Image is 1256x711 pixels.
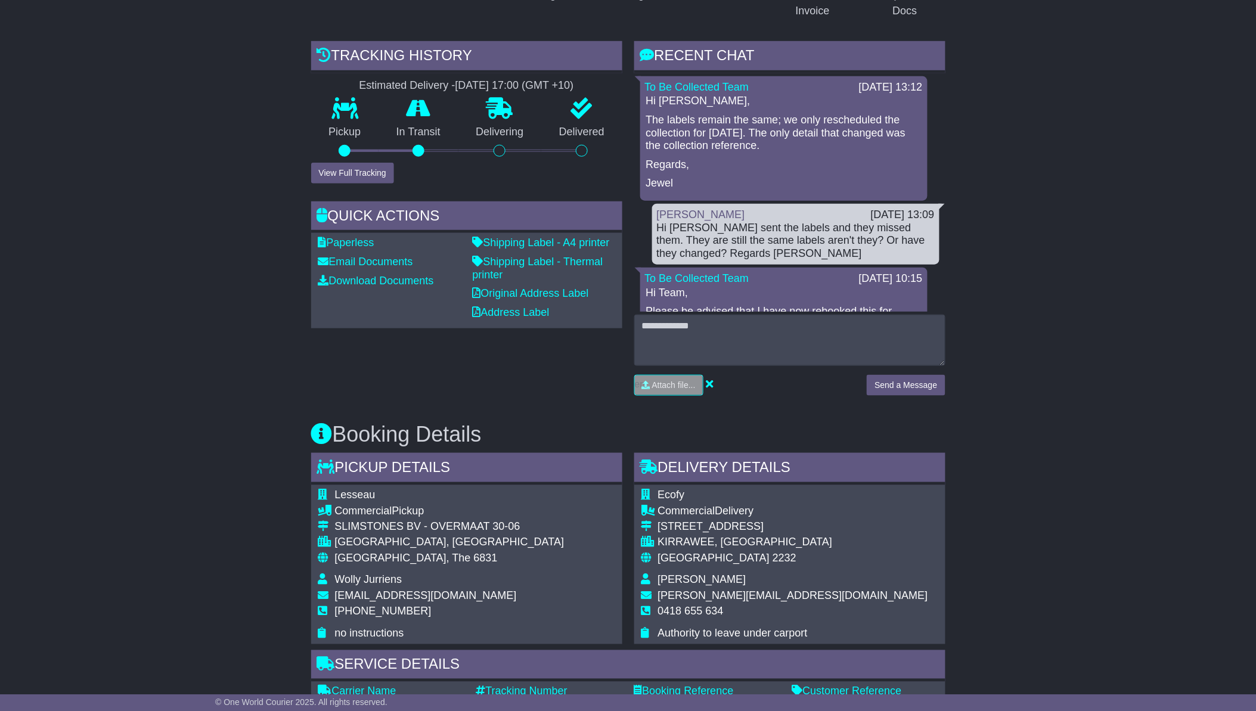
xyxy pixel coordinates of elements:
p: Delivered [541,126,622,139]
div: [DATE] 13:09 [871,209,935,222]
span: 2232 [773,552,796,564]
div: SLIMSTONES BV - OVERMAAT 30-06 [335,520,565,533]
span: [PHONE_NUMBER] [335,606,432,617]
div: Booking Reference [634,685,780,698]
div: Customer Reference [792,685,938,698]
span: 0418 655 634 [658,606,724,617]
div: Service Details [311,650,945,682]
span: [PERSON_NAME] [658,574,746,586]
span: 6831 [474,552,498,564]
div: Hi [PERSON_NAME] sent the labels and they missed them. They are still the same labels aren't they... [657,222,935,260]
div: RECENT CHAT [634,41,945,73]
p: Pickup [311,126,379,139]
div: [DATE] 17:00 (GMT +10) [455,79,574,92]
div: [STREET_ADDRESS] [658,520,928,533]
div: Delivery Details [634,453,945,485]
span: Ecofy [658,489,685,501]
span: [EMAIL_ADDRESS][DOMAIN_NAME] [335,590,517,602]
p: Delivering [458,126,542,139]
div: Tracking Number [476,685,622,698]
a: Original Address Label [473,287,589,299]
a: Paperless [318,237,374,249]
span: Commercial [658,505,715,517]
h3: Booking Details [311,423,945,446]
span: Commercial [335,505,392,517]
span: [PERSON_NAME][EMAIL_ADDRESS][DOMAIN_NAME] [658,590,928,602]
span: Wolly Jurriens [335,574,402,586]
div: Tracking history [311,41,622,73]
p: Please be advised that I have now rebooked this for collection [DATE], 22/08, as the pickup reque... [646,305,922,383]
div: KIRRAWEE, [GEOGRAPHIC_DATA] [658,536,928,549]
span: [GEOGRAPHIC_DATA] [658,552,770,564]
div: [GEOGRAPHIC_DATA], [GEOGRAPHIC_DATA] [335,536,565,549]
a: To Be Collected Team [645,272,749,284]
div: Estimated Delivery - [311,79,622,92]
button: View Full Tracking [311,163,394,184]
a: Address Label [473,306,550,318]
a: To Be Collected Team [645,81,749,93]
div: Pickup Details [311,453,622,485]
p: Regards, [646,159,922,172]
a: Download Documents [318,275,434,287]
p: Hi Team, [646,287,922,300]
p: Hi [PERSON_NAME], [646,95,922,108]
span: Lesseau [335,489,376,501]
div: Carrier Name [318,685,464,698]
a: Email Documents [318,256,413,268]
span: Authority to leave under carport [658,628,808,639]
div: Quick Actions [311,201,622,234]
p: The labels remain the same; we only rescheduled the collection for [DATE]. The only detail that c... [646,114,922,153]
div: Delivery [658,505,928,518]
button: Send a Message [867,375,945,396]
div: Pickup [335,505,565,518]
p: Jewel [646,177,922,190]
div: [DATE] 10:15 [859,272,923,285]
span: no instructions [335,628,404,639]
a: Shipping Label - Thermal printer [473,256,603,281]
p: In Transit [379,126,458,139]
a: Shipping Label - A4 printer [473,237,610,249]
span: [GEOGRAPHIC_DATA], The [335,552,471,564]
a: [PERSON_NAME] [657,209,745,221]
div: [DATE] 13:12 [859,81,923,94]
span: © One World Courier 2025. All rights reserved. [215,697,387,707]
